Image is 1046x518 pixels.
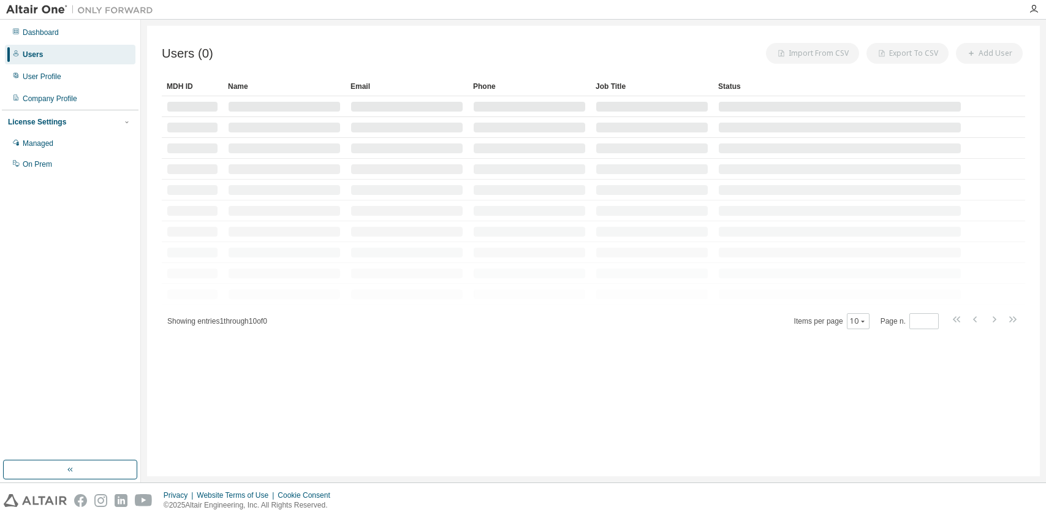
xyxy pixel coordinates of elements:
div: Company Profile [23,94,77,104]
span: Showing entries 1 through 10 of 0 [167,317,267,326]
p: © 2025 Altair Engineering, Inc. All Rights Reserved. [164,500,338,511]
div: Name [228,77,341,96]
img: instagram.svg [94,494,107,507]
button: 10 [850,316,866,326]
div: Website Terms of Use [197,490,278,500]
img: youtube.svg [135,494,153,507]
div: On Prem [23,159,52,169]
img: Altair One [6,4,159,16]
img: altair_logo.svg [4,494,67,507]
div: MDH ID [167,77,218,96]
div: Privacy [164,490,197,500]
div: Phone [473,77,586,96]
div: Job Title [596,77,708,96]
span: Users (0) [162,47,213,61]
div: Email [351,77,463,96]
div: Managed [23,139,53,148]
button: Export To CSV [866,43,949,64]
button: Add User [956,43,1023,64]
img: facebook.svg [74,494,87,507]
div: Cookie Consent [278,490,337,500]
div: User Profile [23,72,61,82]
span: Page n. [881,313,939,329]
div: Status [718,77,961,96]
img: linkedin.svg [115,494,127,507]
div: Dashboard [23,28,59,37]
div: License Settings [8,117,66,127]
span: Items per page [794,313,870,329]
button: Import From CSV [766,43,859,64]
div: Users [23,50,43,59]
